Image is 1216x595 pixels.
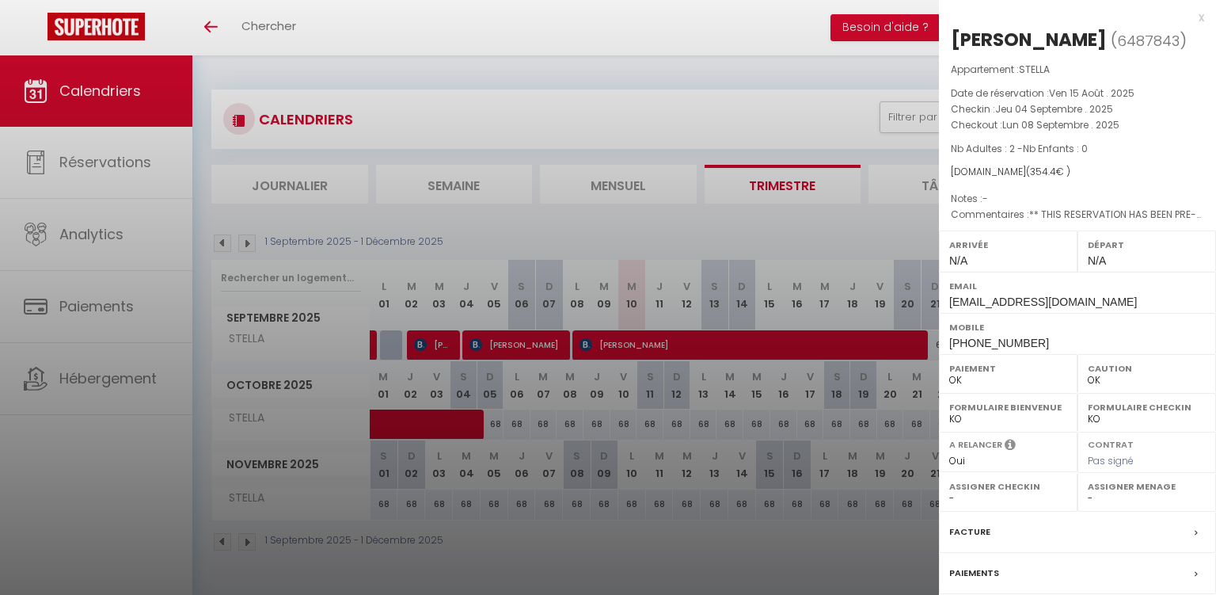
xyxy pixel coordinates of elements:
[949,360,1067,376] label: Paiement
[951,86,1204,101] p: Date de réservation :
[995,102,1113,116] span: Jeu 04 Septembre . 2025
[1111,29,1187,51] span: ( )
[1023,142,1088,155] span: Nb Enfants : 0
[1088,479,1206,494] label: Assigner Menage
[949,278,1206,294] label: Email
[951,117,1204,133] p: Checkout :
[951,62,1204,78] p: Appartement :
[949,319,1206,335] label: Mobile
[949,438,1002,452] label: A relancer
[1030,165,1056,178] span: 354.4
[949,399,1067,415] label: Formulaire Bienvenue
[949,254,967,267] span: N/A
[951,27,1107,52] div: [PERSON_NAME]
[1026,165,1070,178] span: ( € )
[1117,31,1180,51] span: 6487843
[1002,118,1119,132] span: Lun 08 Septembre . 2025
[1019,63,1050,76] span: STELLA
[982,192,988,205] span: -
[949,565,999,582] label: Paiements
[939,8,1204,27] div: x
[951,142,1088,155] span: Nb Adultes : 2 -
[1088,360,1206,376] label: Caution
[949,237,1067,253] label: Arrivée
[1088,438,1134,448] label: Contrat
[951,101,1204,117] p: Checkin :
[1088,399,1206,415] label: Formulaire Checkin
[1088,237,1206,253] label: Départ
[951,207,1204,223] p: Commentaires :
[949,337,1049,349] span: [PHONE_NUMBER]
[951,165,1204,180] div: [DOMAIN_NAME]
[949,296,1137,308] span: [EMAIL_ADDRESS][DOMAIN_NAME]
[951,191,1204,207] p: Notes :
[949,479,1067,494] label: Assigner Checkin
[1005,438,1016,456] i: Sélectionner OUI si vous souhaiter envoyer les séquences de messages post-checkout
[949,524,990,540] label: Facture
[1149,524,1204,583] iframe: Chat
[1088,254,1106,267] span: N/A
[1088,454,1134,467] span: Pas signé
[1049,86,1134,100] span: Ven 15 Août . 2025
[13,6,60,54] button: Ouvrir le widget de chat LiveChat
